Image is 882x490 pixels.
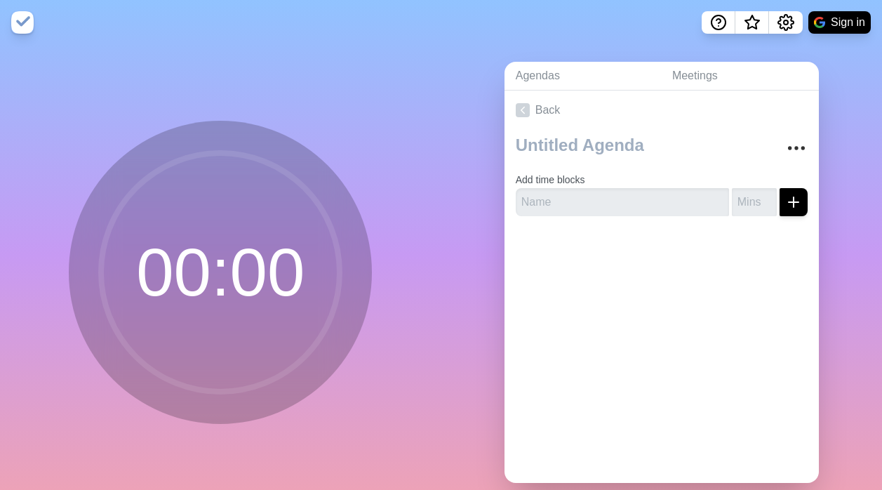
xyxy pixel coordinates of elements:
[782,134,810,162] button: More
[735,11,769,34] button: What’s new
[702,11,735,34] button: Help
[661,62,819,91] a: Meetings
[505,62,661,91] a: Agendas
[769,11,803,34] button: Settings
[732,188,777,216] input: Mins
[516,174,585,185] label: Add time blocks
[505,91,819,130] a: Back
[814,17,825,28] img: google logo
[516,188,729,216] input: Name
[11,11,34,34] img: timeblocks logo
[808,11,871,34] button: Sign in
